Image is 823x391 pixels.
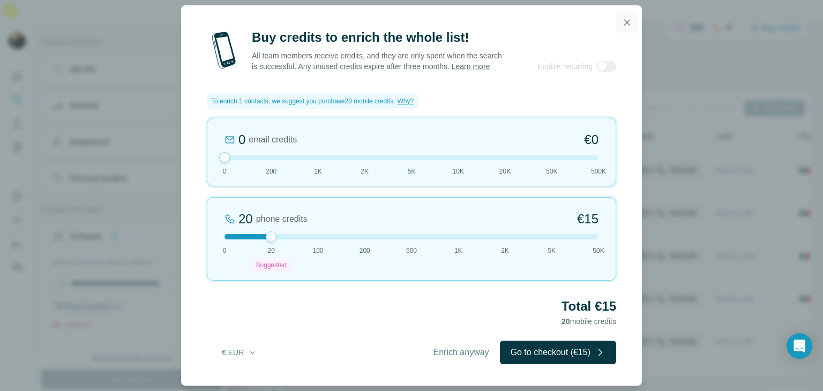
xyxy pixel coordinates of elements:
[253,259,290,272] div: Suggested
[223,167,227,176] span: 0
[406,246,417,255] span: 500
[501,246,509,255] span: 2K
[546,167,557,176] span: 50K
[238,210,253,228] div: 20
[268,246,275,255] span: 20
[214,343,264,362] button: € EUR
[361,167,369,176] span: 2K
[256,213,308,225] span: phone credits
[211,96,395,106] span: To enrich 1 contacts, we suggest you purchase 20 mobile credits .
[423,341,500,364] button: Enrich anyway
[591,167,606,176] span: 500K
[408,167,416,176] span: 5K
[266,167,276,176] span: 200
[584,131,598,148] span: €0
[453,167,464,176] span: 10K
[577,210,598,228] span: €15
[433,346,489,359] span: Enrich anyway
[312,246,323,255] span: 100
[562,317,570,326] span: 20
[249,133,297,146] span: email credits
[207,29,241,72] img: mobile-phone
[548,246,556,255] span: 5K
[562,317,616,326] span: mobile credits
[452,62,490,71] a: Learn more
[223,246,227,255] span: 0
[398,97,414,105] span: Why?
[360,246,370,255] span: 200
[454,246,462,255] span: 1K
[537,61,593,72] span: Enable recurring
[499,167,511,176] span: 20K
[593,246,604,255] span: 50K
[238,131,245,148] div: 0
[787,333,812,359] div: Open Intercom Messenger
[252,50,503,72] p: All team members receive credits, and they are only spent when the search is successful. Any unus...
[500,341,616,364] button: Go to checkout (€15)
[314,167,322,176] span: 1K
[207,298,616,315] h2: Total €15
